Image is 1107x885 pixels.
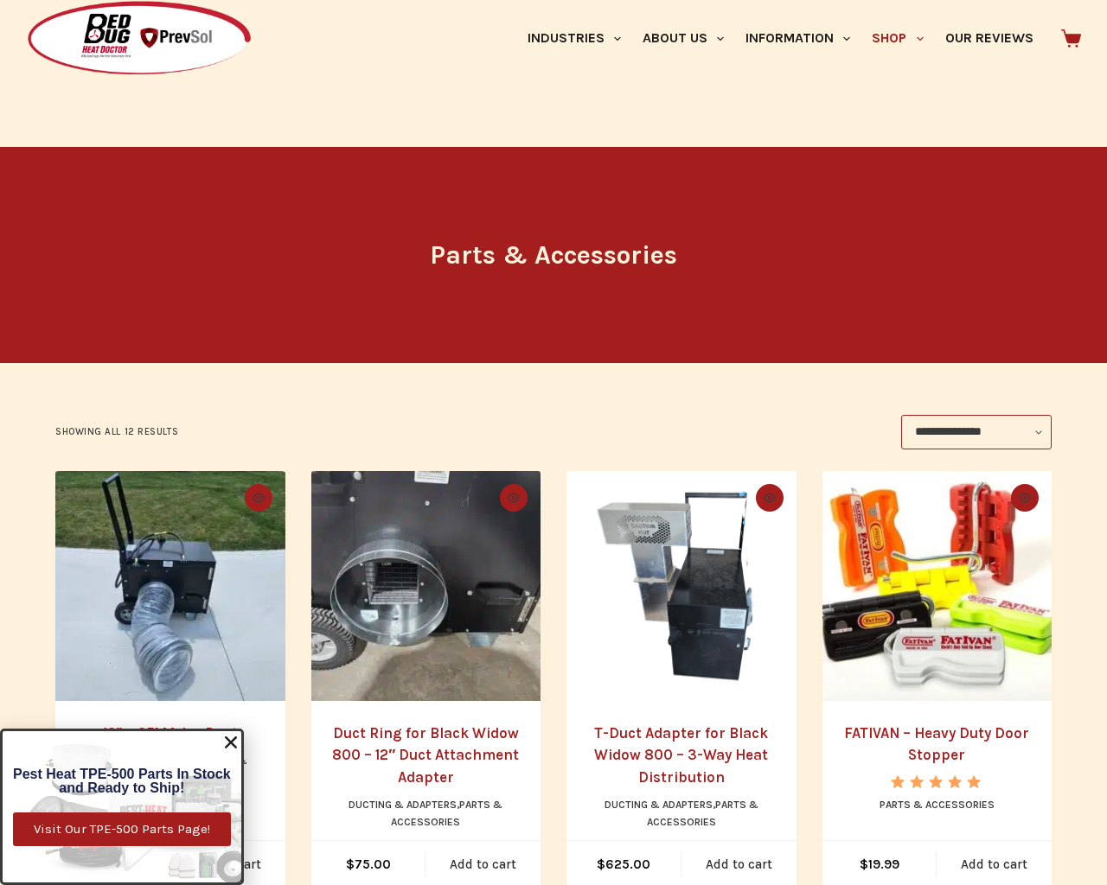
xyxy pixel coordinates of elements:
a: Duct Ring for Black Widow 800 – 12″ Duct Attachment Adapter [332,724,519,786]
a: T-Duct Adapter for Black Widow 800 – 3-Way Heat Distribution [594,724,768,786]
picture: SIX_SR._COLORS_1024x1024 [822,471,1053,701]
p: Showing all 12 results [55,424,178,440]
a: Close [222,734,240,751]
li: , [584,797,779,831]
a: 12” x 25′ Mylar Duct [103,724,238,742]
h6: Pest Heat TPE-500 Parts In Stock and Ready to Ship! [11,767,233,795]
button: Quick view toggle [1011,484,1039,512]
a: T-Duct Adapter for Black Widow 800 – 3-Way Heat Distribution [566,471,797,701]
bdi: 75.00 [346,856,391,872]
span: Rated out of 5 [891,775,983,828]
li: , [329,797,524,831]
select: Shop order [901,415,1052,449]
bdi: 19.99 [860,856,899,872]
div: Rated 5.00 out of 5 [891,775,983,788]
span: $ [346,856,355,872]
span: $ [597,856,605,872]
a: Ducting & Adapters [605,799,713,811]
img: Mylar ducting attached to the Black Widow 800 Propane Heater using the duct ring [55,471,285,701]
a: Ducting & Adapters [349,799,457,811]
span: $ [860,856,868,872]
a: Parts & Accessories [880,799,995,811]
a: FATIVAN – Heavy Duty Door Stopper [844,724,1029,764]
a: Visit Our TPE-500 Parts Page! [13,812,231,846]
a: Parts & Accessories [391,799,502,828]
a: Parts & Accessories [647,799,758,828]
picture: 20250617_135624 [55,471,285,701]
span: Visit Our TPE-500 Parts Page! [34,823,210,836]
button: Quick view toggle [245,484,272,512]
button: Quick view toggle [756,484,784,512]
a: 12” x 25' Mylar Duct [55,471,285,701]
bdi: 625.00 [597,856,650,872]
img: FATIVAN - Heavy Duty Door Stopper [822,471,1053,701]
a: Duct Ring for Black Widow 800 – 12" Duct Attachment Adapter [311,471,541,701]
h1: Parts & Accessories [229,236,878,275]
button: Quick view toggle [500,484,528,512]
